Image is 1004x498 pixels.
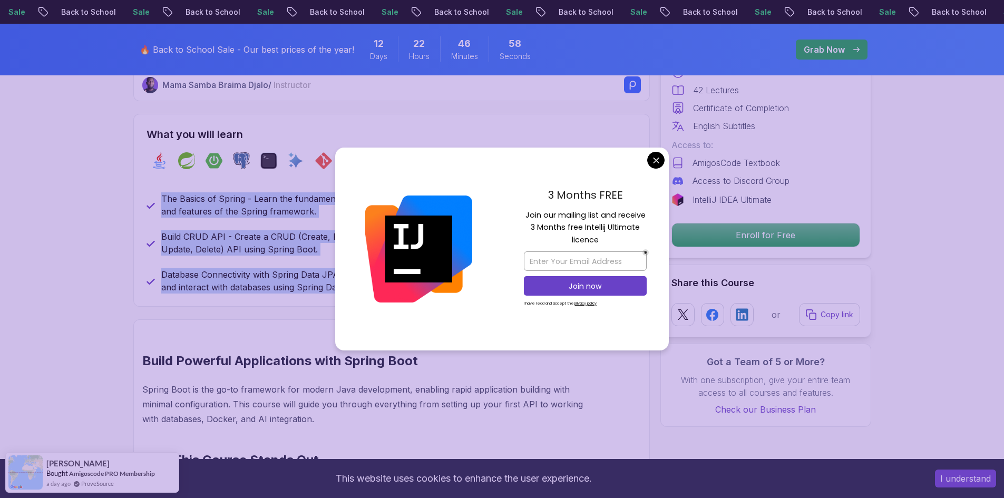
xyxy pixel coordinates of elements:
h2: Why This Course Stands Out [142,452,591,468]
p: With one subscription, give your entire team access to all courses and features. [671,374,860,399]
p: Access to: [671,139,860,151]
p: Database Connectivity with Spring Data JPA - Connect and interact with databases using Spring Dat... [161,268,385,294]
p: Sale [371,7,404,17]
p: Mama Samba Braima Djalo / [162,79,311,91]
p: Enroll for Free [672,223,860,247]
p: Sale [495,7,529,17]
p: Sale [868,7,902,17]
img: ai logo [288,152,305,169]
img: java logo [151,152,168,169]
span: Minutes [451,51,478,62]
img: spring-boot logo [206,152,222,169]
span: 22 Hours [413,36,425,51]
h2: Build Powerful Applications with Spring Boot [142,353,591,369]
p: Sale [619,7,653,17]
p: Back to School [672,7,744,17]
span: Instructor [274,80,311,90]
span: Seconds [500,51,531,62]
img: provesource social proof notification image [8,455,43,490]
a: Amigoscode PRO Membership [69,470,155,477]
p: Copy link [821,309,853,320]
h3: Got a Team of 5 or More? [671,355,860,369]
a: ProveSource [81,479,114,488]
h2: Share this Course [671,276,860,290]
a: Check our Business Plan [671,403,860,416]
p: 🔥 Back to School Sale - Our best prices of the year! [140,43,354,56]
span: a day ago [46,479,71,488]
div: This website uses cookies to enhance the user experience. [8,467,919,490]
p: Sale [246,7,280,17]
p: Certificate of Completion [693,102,789,114]
img: spring logo [178,152,195,169]
span: [PERSON_NAME] [46,459,110,468]
img: Nelson Djalo [142,77,159,93]
p: English Subtitles [693,120,755,132]
p: or [772,308,781,321]
span: Hours [409,51,430,62]
p: Back to School [796,7,868,17]
p: Back to School [423,7,495,17]
h2: What you will learn [147,127,637,142]
p: The Basics of Spring - Learn the fundamental concepts and features of the Spring framework. [161,192,385,218]
p: Back to School [548,7,619,17]
p: Back to School [299,7,371,17]
span: 12 Days [374,36,384,51]
p: Grab Now [804,43,845,56]
button: Accept cookies [935,470,996,487]
p: Access to Discord Group [693,174,789,187]
img: git logo [315,152,332,169]
img: jetbrains logo [671,193,684,206]
p: Back to School [50,7,122,17]
button: Copy link [799,303,860,326]
span: Days [370,51,387,62]
p: Back to School [921,7,992,17]
p: IntelliJ IDEA Ultimate [693,193,772,206]
p: Sale [122,7,155,17]
button: Enroll for Free [671,223,860,247]
p: Spring Boot is the go-to framework for modern Java development, enabling rapid application buildi... [142,382,591,426]
p: Build CRUD API - Create a CRUD (Create, Read, Update, Delete) API using Spring Boot. [161,230,385,256]
p: AmigosCode Textbook [693,157,780,169]
img: terminal logo [260,152,277,169]
p: 42 Lectures [693,84,739,96]
p: Back to School [174,7,246,17]
span: 58 Seconds [509,36,521,51]
span: 46 Minutes [458,36,471,51]
span: Bought [46,469,68,477]
img: postgres logo [233,152,250,169]
p: Sale [744,7,777,17]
